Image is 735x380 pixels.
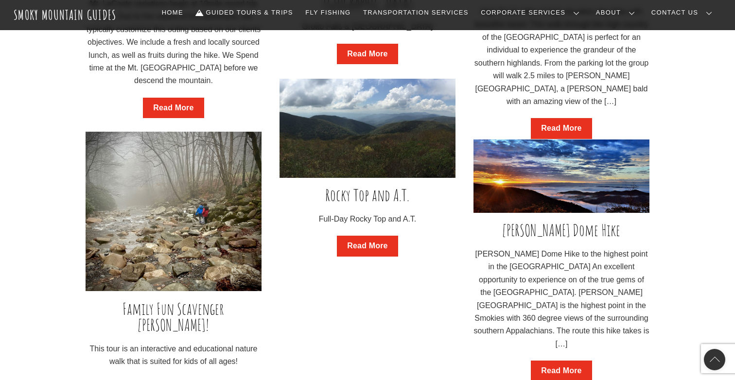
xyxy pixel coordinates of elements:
img: IMG_2315-min [280,79,455,177]
a: Read More [531,118,592,139]
a: Read More [337,236,398,257]
a: Transportation Services [359,2,472,23]
a: About [592,2,643,23]
a: Guided Tours & Trips [192,2,297,23]
a: Home [158,2,187,23]
a: Read More [143,98,204,119]
a: [PERSON_NAME] Dome Hike [502,220,620,240]
a: Smoky Mountain Guides [14,7,117,23]
a: Fly Fishing [301,2,354,23]
a: Corporate Services [477,2,587,23]
p: High Points Hike A high-elevation day hike with beautiful views! This walk through the high count... [473,5,649,108]
a: Family Fun Scavenger [PERSON_NAME]! [122,298,224,335]
a: Contact Us [647,2,720,23]
a: Rocky Top and A.T. [325,185,409,205]
img: smokymountainguides.com-kids_scavenger_hunt [86,132,262,291]
p: This tour is an interactive and educational nature walk that is suited for kids of all ages! [86,343,262,368]
a: Read More [337,44,398,65]
p: [PERSON_NAME] Dome Hike to the highest point in the [GEOGRAPHIC_DATA] An excellent opportunity to... [473,248,649,350]
img: slide [473,139,649,213]
p: Full-Day Rocky Top and A.T. [280,213,455,225]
